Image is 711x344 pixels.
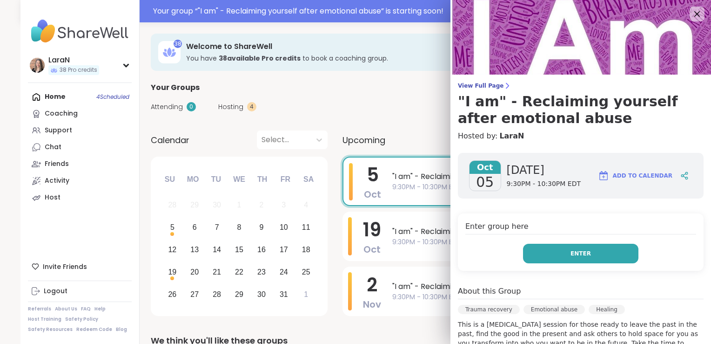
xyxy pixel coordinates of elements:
[185,218,205,238] div: Choose Monday, October 6th, 2025
[523,244,638,263] button: Enter
[185,240,205,260] div: Choose Monday, October 13th, 2025
[613,172,672,180] span: Add to Calendar
[162,240,182,260] div: Choose Sunday, October 12th, 2025
[598,170,609,181] img: ShareWell Logomark
[296,284,316,304] div: Choose Saturday, November 1st, 2025
[252,195,272,215] div: Not available Thursday, October 2nd, 2025
[190,266,199,278] div: 20
[207,284,227,304] div: Choose Tuesday, October 28th, 2025
[499,131,524,142] a: LaraN
[44,287,67,296] div: Logout
[161,194,317,305] div: month 2025-10
[28,283,132,300] a: Logout
[207,262,227,282] div: Choose Tuesday, October 21st, 2025
[76,326,112,333] a: Redeem Code
[170,221,174,234] div: 5
[219,54,301,63] b: 38 available Pro credit s
[342,134,385,146] span: Upcoming
[229,218,249,238] div: Choose Wednesday, October 8th, 2025
[185,195,205,215] div: Not available Monday, September 29th, 2025
[302,266,310,278] div: 25
[162,284,182,304] div: Choose Sunday, October 26th, 2025
[28,326,73,333] a: Safety Resources
[28,189,132,206] a: Host
[252,240,272,260] div: Choose Thursday, October 16th, 2025
[28,15,132,48] img: ShareWell Nav Logo
[275,169,295,190] div: Fr
[187,102,196,111] div: 0
[392,226,663,237] span: "I am" - Reclaiming yourself after emotional abuse
[252,262,272,282] div: Choose Thursday, October 23rd, 2025
[458,93,704,127] h3: "I am" - Reclaiming yourself after emotional abuse
[363,217,381,243] span: 19
[458,305,520,314] div: Trauma recovery
[257,266,266,278] div: 23
[213,243,221,256] div: 14
[296,262,316,282] div: Choose Saturday, October 25th, 2025
[81,306,91,312] a: FAQ
[65,316,98,323] a: Safety Policy
[153,6,685,17] div: Your group “ "I am" - Reclaiming yourself after emotional abuse ” is starting soon!
[367,272,377,298] span: 2
[458,131,704,142] h4: Hosted by:
[364,188,381,201] span: Oct
[392,182,662,192] span: 9:30PM - 10:30PM EDT
[215,221,219,234] div: 7
[168,199,176,211] div: 28
[151,102,183,112] span: Attending
[168,243,176,256] div: 12
[280,221,288,234] div: 10
[193,221,197,234] div: 6
[45,143,61,152] div: Chat
[252,169,273,190] div: Th
[298,169,319,190] div: Sa
[367,162,379,188] span: 5
[507,163,581,178] span: [DATE]
[237,199,241,211] div: 1
[235,243,243,256] div: 15
[45,193,60,202] div: Host
[274,262,294,282] div: Choose Friday, October 24th, 2025
[45,159,69,169] div: Friends
[274,218,294,238] div: Choose Friday, October 10th, 2025
[392,281,663,292] span: "I am" - Reclaiming yourself after emotional abuse
[304,288,308,301] div: 1
[465,221,696,234] h4: Enter group here
[185,284,205,304] div: Choose Monday, October 27th, 2025
[302,243,310,256] div: 18
[229,169,249,190] div: We
[45,176,69,186] div: Activity
[207,195,227,215] div: Not available Tuesday, September 30th, 2025
[280,243,288,256] div: 17
[296,195,316,215] div: Not available Saturday, October 4th, 2025
[28,258,132,275] div: Invite Friends
[363,243,381,256] span: Oct
[218,102,243,112] span: Hosting
[247,102,256,111] div: 4
[48,55,99,65] div: LaraN
[207,240,227,260] div: Choose Tuesday, October 14th, 2025
[190,243,199,256] div: 13
[476,174,494,191] span: 05
[274,240,294,260] div: Choose Friday, October 17th, 2025
[206,169,226,190] div: Tu
[45,126,72,135] div: Support
[523,305,585,314] div: Emotional abuse
[458,82,704,127] a: View Full Page"I am" - Reclaiming yourself after emotional abuse
[28,306,51,312] a: Referrals
[296,240,316,260] div: Choose Saturday, October 18th, 2025
[229,195,249,215] div: Not available Wednesday, October 1st, 2025
[55,306,77,312] a: About Us
[274,284,294,304] div: Choose Friday, October 31st, 2025
[160,169,180,190] div: Su
[274,195,294,215] div: Not available Friday, October 3rd, 2025
[174,40,182,48] div: 38
[182,169,203,190] div: Mo
[570,249,591,258] span: Enter
[116,326,127,333] a: Blog
[363,298,381,311] span: Nov
[190,288,199,301] div: 27
[186,41,584,52] h3: Welcome to ShareWell
[229,262,249,282] div: Choose Wednesday, October 22nd, 2025
[304,199,308,211] div: 4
